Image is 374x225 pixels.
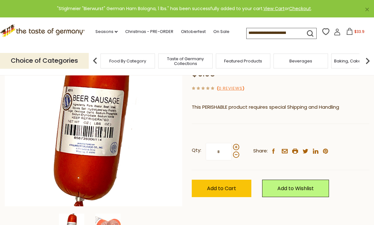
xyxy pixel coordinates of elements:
button: $33.9 [342,28,369,37]
img: previous arrow [89,55,101,67]
img: Stiglmeier "Bierwurst" German Ham Bologna, 1 lbs. [5,29,183,206]
a: Beverages [289,59,312,63]
input: Qty: [206,143,232,160]
a: 0 Reviews [219,85,242,92]
a: Featured Products [224,59,262,63]
a: Food By Category [109,59,146,63]
li: We will ship this product in heat-protective packaging and ice. [197,116,369,124]
span: ( ) [217,85,244,91]
a: Seasons [95,28,118,35]
a: × [365,8,369,11]
strong: Qty: [192,146,201,154]
a: Oktoberfest [181,28,206,35]
a: Checkout [289,5,311,12]
a: Taste of Germany Collections [160,56,211,66]
a: View Cart [263,5,285,12]
a: On Sale [213,28,229,35]
a: Add to Wishlist [262,180,329,197]
img: next arrow [361,55,374,67]
span: Add to Cart [207,185,236,192]
span: Share: [253,147,268,155]
div: "Stiglmeier "Bierwurst" German Ham Bologna, 1 lbs." has been successfully added to your cart. or . [5,5,364,12]
button: Add to Cart [192,180,251,197]
a: Christmas - PRE-ORDER [125,28,173,35]
span: $33.9 [354,29,364,34]
p: This PERISHABLE product requires special Shipping and Handling [192,103,369,111]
